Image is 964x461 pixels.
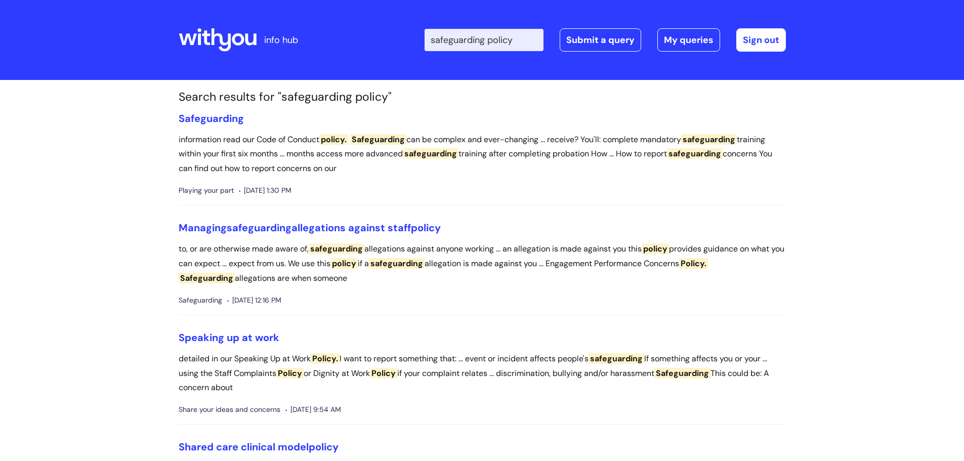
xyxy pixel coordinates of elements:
[179,133,786,176] p: information read our Code of Conduct can be complex and ever-changing ... receive? You'll: comple...
[425,28,786,52] div: | -
[179,273,235,283] span: Safeguarding
[311,353,340,364] span: Policy.
[369,258,425,269] span: safeguarding
[425,29,543,51] input: Search
[319,134,348,145] span: policy.
[654,368,710,379] span: Safeguarding
[309,243,364,254] span: safeguarding
[227,221,291,234] span: safeguarding
[736,28,786,52] a: Sign out
[411,221,441,234] span: policy
[285,403,341,416] span: [DATE] 9:54 AM
[179,403,280,416] span: Share your ideas and concerns
[330,258,358,269] span: policy
[679,258,708,269] span: Policy.
[179,331,279,344] a: Speaking up at work
[350,134,406,145] span: Safeguarding
[179,352,786,395] p: detailed in our Speaking Up at Work I want to report something that: ... event or incident affect...
[179,221,441,234] a: Managingsafeguardingallegations against staffpolicy
[239,184,291,197] span: [DATE] 1:30 PM
[179,440,339,453] a: Shared care clinical modelpolicy
[589,353,644,364] span: safeguarding
[276,368,304,379] span: Policy
[403,148,458,159] span: safeguarding
[667,148,723,159] span: safeguarding
[642,243,669,254] span: policy
[657,28,720,52] a: My queries
[264,32,298,48] p: info hub
[560,28,641,52] a: Submit a query
[370,368,397,379] span: Policy
[227,294,281,307] span: [DATE] 12:16 PM
[309,440,339,453] span: policy
[179,184,234,197] span: Playing your part
[179,294,222,307] span: Safeguarding
[179,112,244,125] a: Safeguarding
[179,90,786,104] h1: Search results for "safeguarding policy"
[681,134,737,145] span: safeguarding
[179,242,786,285] p: to, or are otherwise made aware of, allegations against anyone working ... an allegation is made ...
